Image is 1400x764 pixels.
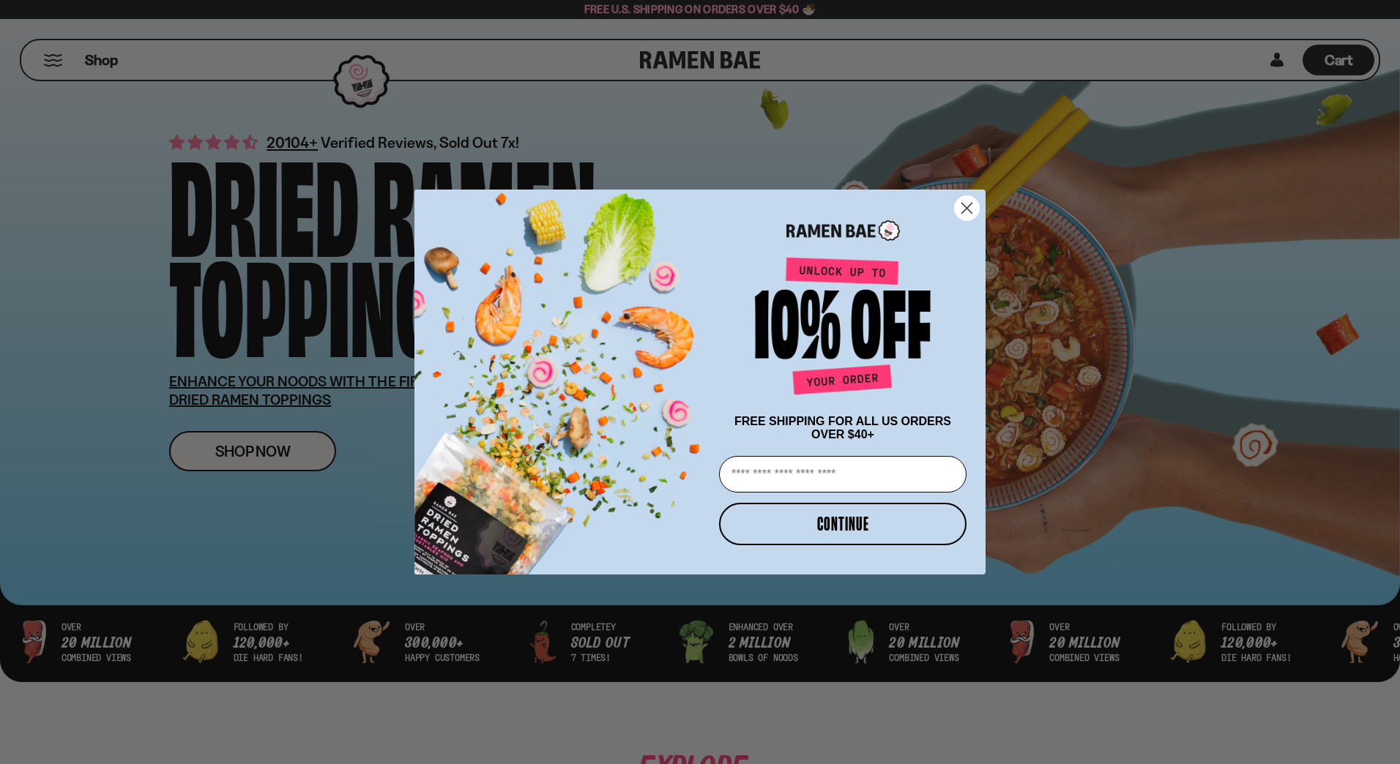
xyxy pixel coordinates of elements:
[719,503,967,545] button: CONTINUE
[414,176,713,574] img: ce7035ce-2e49-461c-ae4b-8ade7372f32c.png
[751,257,934,400] img: Unlock up to 10% off
[954,195,980,221] button: Close dialog
[786,219,900,243] img: Ramen Bae Logo
[734,415,951,441] span: FREE SHIPPING FOR ALL US ORDERS OVER $40+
